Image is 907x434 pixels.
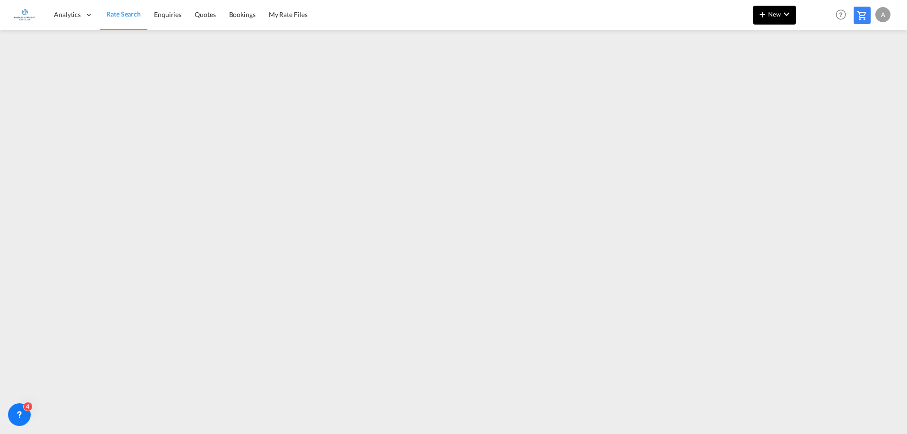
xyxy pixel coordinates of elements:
[106,10,141,18] span: Rate Search
[154,10,181,18] span: Enquiries
[753,6,796,25] button: icon-plus 400-fgNewicon-chevron-down
[757,10,792,18] span: New
[757,9,768,20] md-icon: icon-plus 400-fg
[14,4,35,26] img: e1326340b7c511ef854e8d6a806141ad.jpg
[875,7,890,22] div: A
[229,10,256,18] span: Bookings
[269,10,308,18] span: My Rate Files
[833,7,854,24] div: Help
[195,10,215,18] span: Quotes
[781,9,792,20] md-icon: icon-chevron-down
[833,7,849,23] span: Help
[54,10,81,19] span: Analytics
